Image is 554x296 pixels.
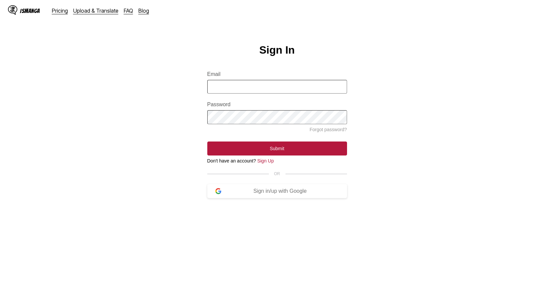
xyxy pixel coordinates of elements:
div: Don't have an account? [207,158,347,163]
a: Blog [138,7,149,14]
a: Upload & Translate [73,7,118,14]
h1: Sign In [259,44,295,56]
label: Password [207,102,347,108]
button: Sign in/up with Google [207,184,347,198]
img: google-logo [215,188,221,194]
a: Sign Up [257,158,274,163]
div: IsManga [20,8,40,14]
a: FAQ [124,7,133,14]
a: Forgot password? [309,127,347,132]
button: Submit [207,142,347,155]
div: Sign in/up with Google [221,188,339,194]
a: IsManga LogoIsManga [8,5,52,16]
div: OR [207,171,347,176]
a: Pricing [52,7,68,14]
img: IsManga Logo [8,5,17,15]
label: Email [207,71,347,77]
